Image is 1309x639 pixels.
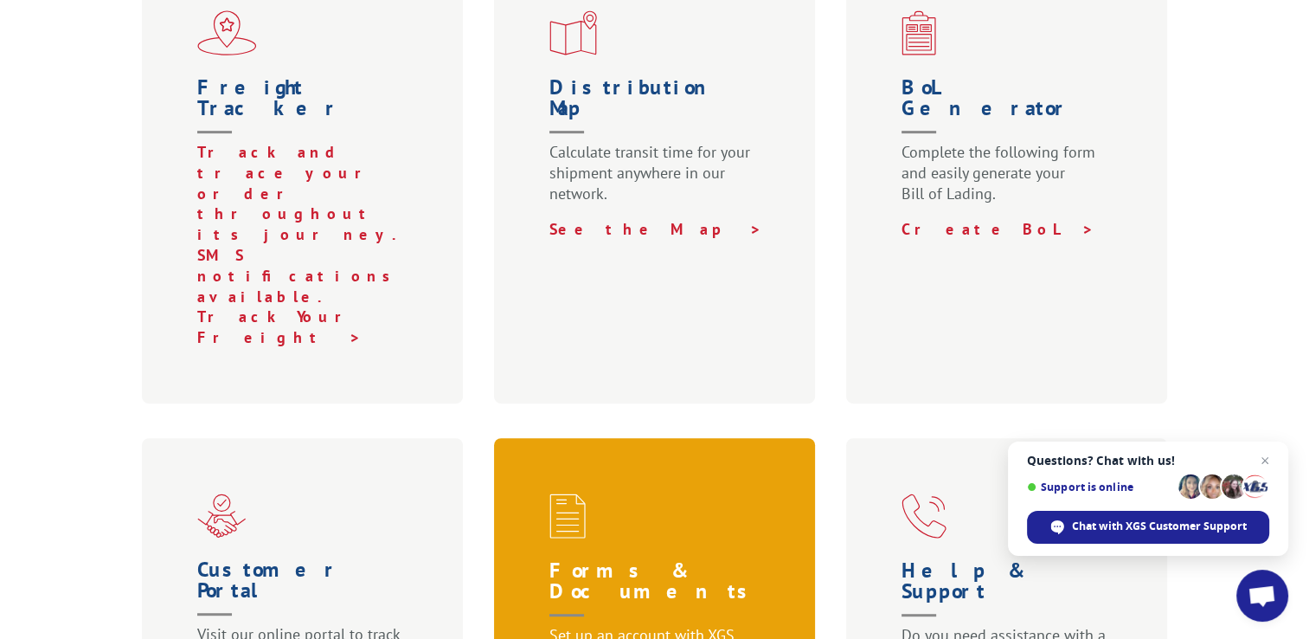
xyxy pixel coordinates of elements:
[902,219,1094,239] a: Create BoL >
[902,77,1120,142] h1: BoL Generator
[1072,519,1247,534] span: Chat with XGS Customer Support
[197,559,415,624] h1: Customer Portal
[197,77,415,142] h1: Freight Tracker
[197,307,366,347] a: Track Your Freight >
[549,560,767,625] h1: Forms & Documents
[1236,570,1288,622] div: Open chat
[902,494,946,539] img: xgs-icon-help-and-support-red
[902,10,936,55] img: xgs-icon-bo-l-generator-red
[549,10,597,55] img: xgs-icon-distribution-map-red
[549,77,767,142] h1: Distribution Map
[197,494,246,538] img: xgs-icon-partner-red (1)
[1254,450,1275,471] span: Close chat
[1027,454,1269,468] span: Questions? Chat with us!
[902,560,1120,625] h1: Help & Support
[1027,481,1172,494] span: Support is online
[549,142,767,219] p: Calculate transit time for your shipment anywhere in our network.
[549,494,586,539] img: xgs-icon-credit-financing-forms-red
[902,142,1120,219] p: Complete the following form and easily generate your Bill of Lading.
[549,219,762,239] a: See the Map >
[197,77,415,307] a: Freight Tracker Track and trace your order throughout its journey. SMS notifications available.
[1027,511,1269,544] div: Chat with XGS Customer Support
[197,10,257,55] img: xgs-icon-flagship-distribution-model-red
[197,142,415,307] p: Track and trace your order throughout its journey. SMS notifications available.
